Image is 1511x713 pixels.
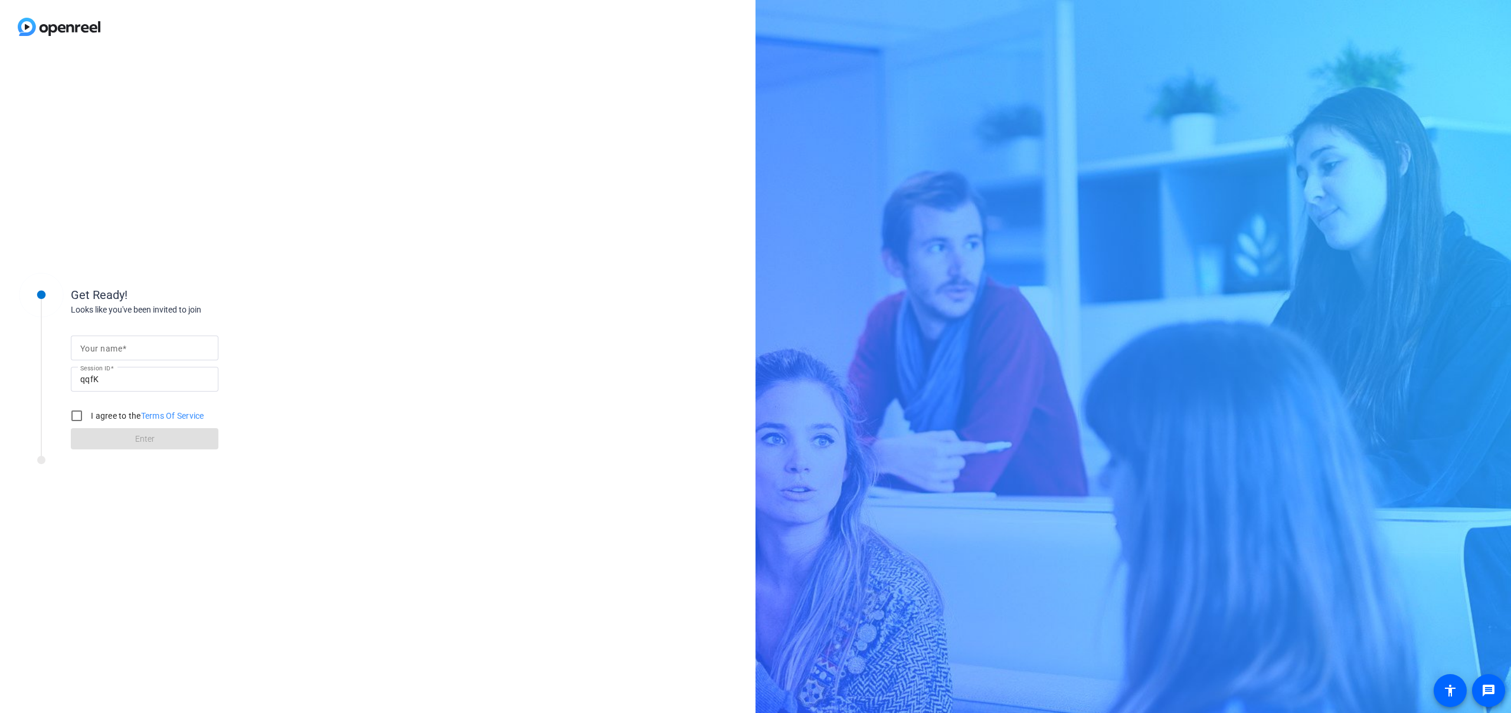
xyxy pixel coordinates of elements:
[80,364,110,372] mat-label: Session ID
[89,410,204,422] label: I agree to the
[80,344,122,353] mat-label: Your name
[141,411,204,420] a: Terms Of Service
[71,286,307,304] div: Get Ready!
[1443,684,1457,698] mat-icon: accessibility
[1481,684,1496,698] mat-icon: message
[71,304,307,316] div: Looks like you've been invited to join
